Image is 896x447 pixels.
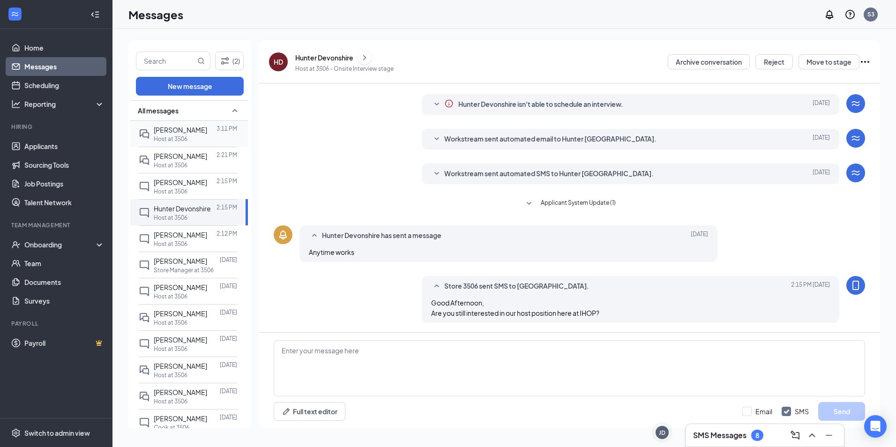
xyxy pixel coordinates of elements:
[136,52,195,70] input: Search
[136,77,244,96] button: New message
[197,57,205,65] svg: MagnifyingGlass
[790,430,801,441] svg: ComposeMessage
[10,9,20,19] svg: WorkstreamLogo
[154,240,187,248] p: Host at 3506
[805,428,820,443] button: ChevronUp
[523,198,616,209] button: SmallChevronDownApplicant System Update (1)
[154,309,207,318] span: [PERSON_NAME]
[217,151,237,159] p: 2:21 PM
[24,76,105,95] a: Scheduling
[850,280,861,291] svg: MobileSms
[458,99,623,110] span: Hunter Devonshire isn't able to schedule an interview.
[824,9,835,20] svg: Notifications
[431,99,442,110] svg: SmallChevronDown
[24,273,105,291] a: Documents
[154,345,187,353] p: Host at 3506
[139,207,150,218] svg: ChatInactive
[755,432,759,440] div: 8
[154,178,207,186] span: [PERSON_NAME]
[295,53,353,62] div: Hunter Devonshire
[11,99,21,109] svg: Analysis
[24,38,105,57] a: Home
[813,99,830,110] span: [DATE]
[154,292,187,300] p: Host at 3506
[821,428,836,443] button: Minimize
[138,106,179,115] span: All messages
[813,134,830,145] span: [DATE]
[431,168,442,179] svg: SmallChevronDown
[24,240,97,249] div: Onboarding
[24,99,105,109] div: Reporting
[818,402,865,421] button: Send
[431,281,442,292] svg: SmallChevronUp
[431,134,442,145] svg: SmallChevronDown
[139,260,150,271] svg: ChatInactive
[791,281,830,292] span: [DATE] 2:15 PM
[154,362,207,370] span: [PERSON_NAME]
[523,198,535,209] svg: SmallChevronDown
[24,428,90,438] div: Switch to admin view
[864,415,887,438] div: Open Intercom Messenger
[755,54,793,69] button: Reject
[668,54,750,69] button: Archive conversation
[154,257,207,265] span: [PERSON_NAME]
[217,203,237,211] p: 2:15 PM
[154,335,207,344] span: [PERSON_NAME]
[282,407,291,416] svg: Pen
[139,365,150,376] svg: DoubleChat
[154,414,207,423] span: [PERSON_NAME]
[806,430,818,441] svg: ChevronUp
[139,233,150,245] svg: ChatInactive
[11,320,103,328] div: Payroll
[24,137,105,156] a: Applicants
[139,391,150,402] svg: DoubleChat
[309,230,320,241] svg: SmallChevronUp
[139,155,150,166] svg: DoubleChat
[309,248,354,256] span: Anytime works
[431,298,599,317] span: Good Afternoon, Are you still interested in our host position here at IHOP?
[154,397,187,405] p: Host at 3506
[217,230,237,238] p: 2:12 PM
[217,125,237,133] p: 3:11 PM
[154,161,187,169] p: Host at 3506
[859,56,871,67] svg: Ellipses
[220,282,237,290] p: [DATE]
[11,221,103,229] div: Team Management
[444,99,454,108] svg: Info
[867,10,874,18] div: S3
[154,424,189,432] p: Cook at 3506
[24,254,105,273] a: Team
[850,167,861,179] svg: WorkstreamLogo
[139,181,150,192] svg: ChatInactive
[844,9,856,20] svg: QuestionInfo
[11,240,21,249] svg: UserCheck
[220,335,237,343] p: [DATE]
[154,187,187,195] p: Host at 3506
[154,204,211,213] span: Hunter Devonshire
[154,266,214,274] p: Store Manager at 3506
[24,174,105,193] a: Job Postings
[139,128,150,140] svg: DoubleChat
[274,402,345,421] button: Full text editorPen
[154,135,187,143] p: Host at 3506
[220,308,237,316] p: [DATE]
[444,168,654,179] span: Workstream sent automated SMS to Hunter [GEOGRAPHIC_DATA].
[154,231,207,239] span: [PERSON_NAME]
[24,291,105,310] a: Surveys
[139,312,150,323] svg: DoubleChat
[322,230,441,241] span: Hunter Devonshire has sent a message
[360,52,369,63] svg: ChevronRight
[274,57,283,67] div: HD
[813,168,830,179] span: [DATE]
[24,193,105,212] a: Talent Network
[139,417,150,428] svg: ChatInactive
[154,214,187,222] p: Host at 3506
[220,361,237,369] p: [DATE]
[139,286,150,297] svg: ChatInactive
[220,387,237,395] p: [DATE]
[154,283,207,291] span: [PERSON_NAME]
[277,229,289,240] svg: Bell
[128,7,183,22] h1: Messages
[154,126,207,134] span: [PERSON_NAME]
[90,10,100,19] svg: Collapse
